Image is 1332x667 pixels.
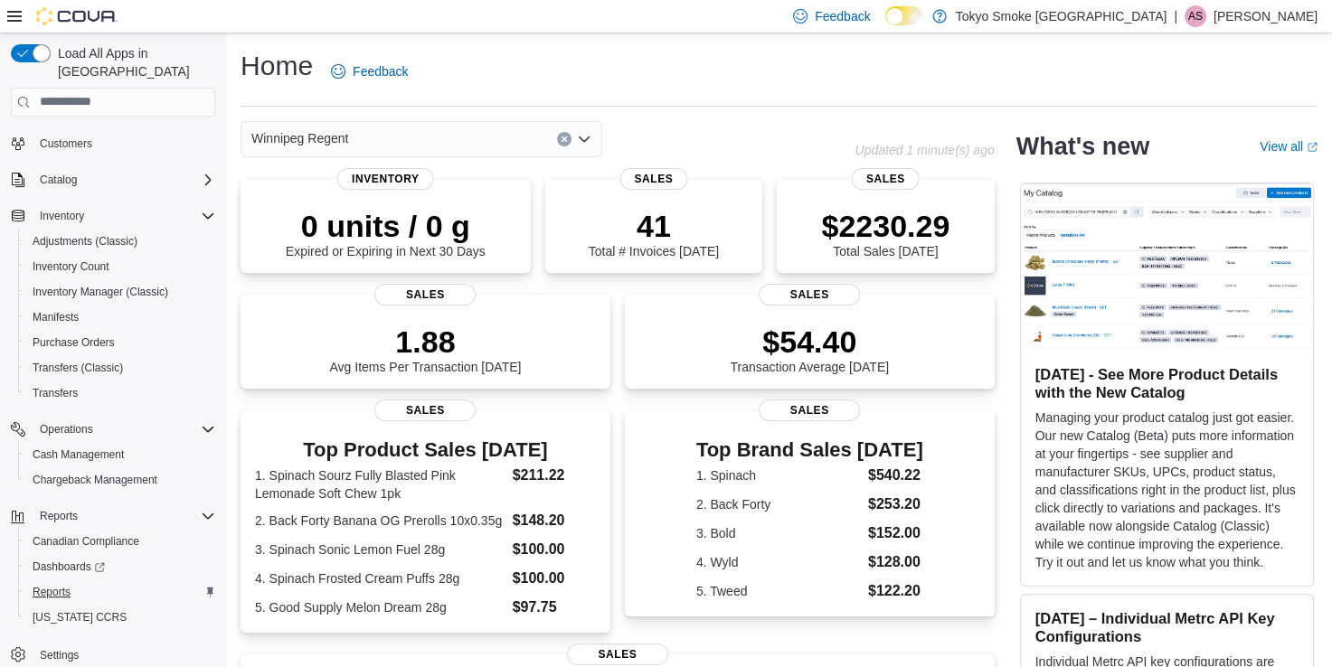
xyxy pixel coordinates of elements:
dt: 3. Bold [696,524,861,542]
dd: $152.00 [868,522,923,544]
input: Dark Mode [885,6,923,25]
span: Operations [40,422,93,437]
dt: 5. Good Supply Melon Dream 28g [255,598,505,616]
span: Sales [759,399,860,421]
span: Purchase Orders [33,335,115,350]
span: Sales [759,284,860,305]
h3: Top Product Sales [DATE] [255,439,596,461]
a: Feedback [324,53,415,89]
span: Reports [25,581,215,603]
span: Chargeback Management [25,469,215,491]
h3: [DATE] - See More Product Details with the New Catalog [1035,365,1299,401]
span: Manifests [25,306,215,328]
dt: 4. Spinach Frosted Cream Puffs 28g [255,569,505,587]
button: Operations [33,418,100,440]
dd: $97.75 [513,597,596,618]
dt: 2. Back Forty [696,495,861,513]
p: [PERSON_NAME] [1214,5,1318,27]
div: Total # Invoices [DATE] [589,208,719,258]
span: Canadian Compliance [33,534,139,549]
dd: $128.00 [868,551,923,573]
span: Sales [567,644,668,665]
p: Tokyo Smoke [GEOGRAPHIC_DATA] [956,5,1167,27]
dd: $253.20 [868,493,923,515]
span: Purchase Orders [25,332,215,353]
a: [US_STATE] CCRS [25,606,134,628]
span: Cash Management [33,447,124,462]
a: Manifests [25,306,86,328]
p: 0 units / 0 g [286,208,486,244]
dd: $148.20 [513,510,596,531]
div: Ashlee Swarath [1185,5,1206,27]
dd: $100.00 [513,568,596,589]
button: Open list of options [577,132,591,146]
span: Customers [40,136,92,151]
a: Transfers (Classic) [25,357,130,379]
button: Transfers [18,380,222,406]
button: Catalog [33,169,84,191]
span: Sales [374,399,476,421]
a: Chargeback Management [25,469,165,491]
a: Transfers [25,382,85,404]
span: Transfers [25,382,215,404]
button: Canadian Compliance [18,529,222,554]
span: Settings [33,643,215,665]
dt: 4. Wyld [696,553,861,571]
button: [US_STATE] CCRS [18,605,222,630]
dd: $122.20 [868,580,923,602]
dt: 5. Tweed [696,582,861,600]
span: Inventory Manager (Classic) [25,281,215,303]
h1: Home [241,48,313,84]
button: Clear input [557,132,572,146]
dd: $540.22 [868,465,923,486]
span: Load All Apps in [GEOGRAPHIC_DATA] [51,44,215,80]
p: 1.88 [329,324,521,360]
span: Transfers (Classic) [33,361,123,375]
button: Adjustments (Classic) [18,229,222,254]
span: Inventory Manager (Classic) [33,285,168,299]
button: Inventory Count [18,254,222,279]
span: Feedback [353,62,408,80]
button: Chargeback Management [18,467,222,493]
span: Feedback [815,7,870,25]
p: Managing your product catalog just got easier. Our new Catalog (Beta) puts more information at yo... [1035,409,1299,571]
h2: What's new [1016,132,1149,161]
span: Catalog [40,173,77,187]
button: Settings [4,641,222,667]
span: Operations [33,418,215,440]
h3: Top Brand Sales [DATE] [696,439,923,461]
div: Transaction Average [DATE] [730,324,889,374]
dt: 1. Spinach Sourz Fully Blasted Pink Lemonade Soft Chew 1pk [255,466,505,503]
button: Catalog [4,167,222,193]
a: View allExternal link [1260,139,1318,154]
span: Customers [33,132,215,155]
p: Updated 1 minute(s) ago [855,143,994,157]
a: Purchase Orders [25,332,122,353]
p: $54.40 [730,324,889,360]
span: Transfers (Classic) [25,357,215,379]
p: | [1174,5,1177,27]
a: Adjustments (Classic) [25,230,145,252]
button: Cash Management [18,442,222,467]
p: 41 [589,208,719,244]
span: Dark Mode [885,25,886,26]
a: Cash Management [25,444,131,465]
span: Cash Management [25,444,215,465]
dt: 1. Spinach [696,466,861,484]
div: Total Sales [DATE] [821,208,949,258]
button: Reports [18,579,222,605]
span: Washington CCRS [25,606,215,628]
a: Settings [33,644,86,666]
span: Reports [33,505,215,527]
a: Canadian Compliance [25,531,146,552]
div: Expired or Expiring in Next 30 Days [286,208,486,258]
span: Canadian Compliance [25,531,215,552]
button: Inventory [33,205,91,227]
a: Dashboards [25,556,112,578]
dt: 3. Spinach Sonic Lemon Fuel 28g [255,540,505,559]
span: Adjustments (Classic) [25,230,215,252]
h3: [DATE] – Individual Metrc API Key Configurations [1035,609,1299,645]
dt: 2. Back Forty Banana OG Prerolls 10x0.35g [255,512,505,530]
span: Dashboards [25,556,215,578]
div: Avg Items Per Transaction [DATE] [329,324,521,374]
